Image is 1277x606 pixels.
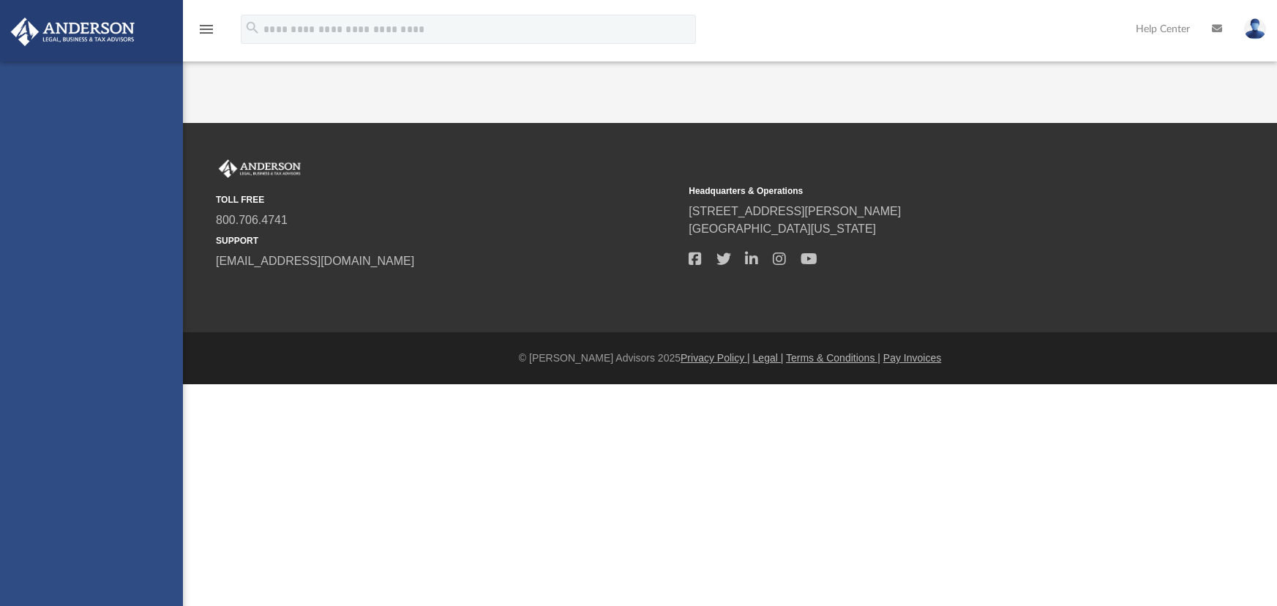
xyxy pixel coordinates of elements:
[216,234,678,247] small: SUPPORT
[753,352,784,364] a: Legal |
[198,28,215,38] a: menu
[689,184,1151,198] small: Headquarters & Operations
[216,214,288,226] a: 800.706.4741
[883,352,941,364] a: Pay Invoices
[681,352,750,364] a: Privacy Policy |
[183,351,1277,366] div: © [PERSON_NAME] Advisors 2025
[216,193,678,206] small: TOLL FREE
[1244,18,1266,40] img: User Pic
[786,352,880,364] a: Terms & Conditions |
[7,18,139,46] img: Anderson Advisors Platinum Portal
[216,255,414,267] a: [EMAIL_ADDRESS][DOMAIN_NAME]
[244,20,261,36] i: search
[198,20,215,38] i: menu
[689,205,901,217] a: [STREET_ADDRESS][PERSON_NAME]
[689,222,876,235] a: [GEOGRAPHIC_DATA][US_STATE]
[216,160,304,179] img: Anderson Advisors Platinum Portal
